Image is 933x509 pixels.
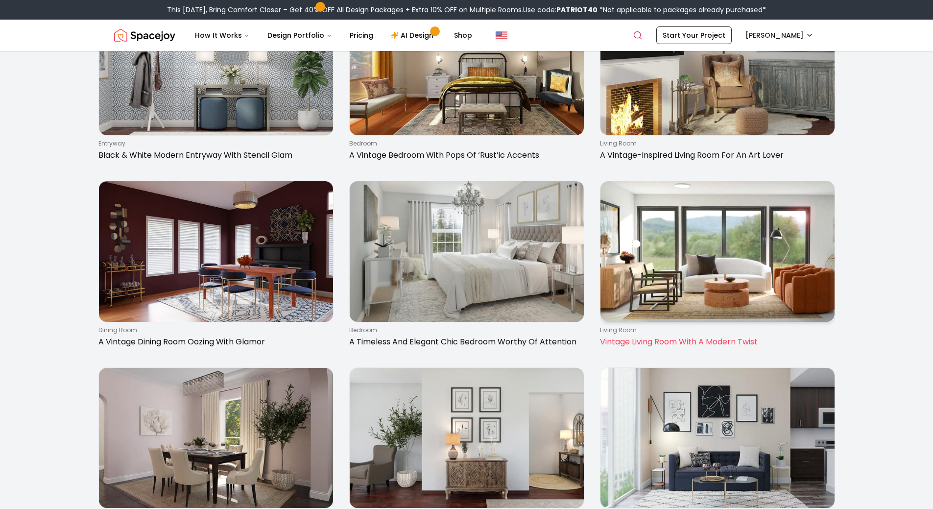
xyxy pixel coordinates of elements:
[349,181,584,352] a: A Timeless And Elegant Chic Bedroom Worthy Of AttentionbedroomA Timeless And Elegant Chic Bedroom...
[187,25,258,45] button: How It Works
[600,140,831,147] p: living room
[600,336,831,348] p: Vintage Living Room With A Modern Twist
[523,5,598,15] span: Use code:
[598,5,766,15] span: *Not applicable to packages already purchased*
[349,336,580,348] p: A Timeless And Elegant Chic Bedroom Worthy Of Attention
[740,26,819,44] button: [PERSON_NAME]
[98,140,330,147] p: entryway
[99,181,333,322] img: A Vintage Dining Room Oozing With Glamor
[114,20,819,51] nav: Global
[114,25,175,45] a: Spacejoy
[98,326,330,334] p: dining room
[260,25,340,45] button: Design Portfolio
[496,29,507,41] img: United States
[167,5,766,15] div: This [DATE], Bring Comfort Closer – Get 40% OFF All Design Packages + Extra 10% OFF on Multiple R...
[600,181,835,352] a: Vintage Living Room With A Modern Twistliving roomVintage Living Room With A Modern Twist
[114,25,175,45] img: Spacejoy Logo
[600,368,835,509] img: Dramatic Monochromatic Mid-Century Living Room
[383,25,444,45] a: AI Design
[99,368,333,509] img: Chic Dining Room Pampered With A Feminine Touch
[98,181,334,352] a: A Vintage Dining Room Oozing With Glamordining roomA Vintage Dining Room Oozing With Glamor
[556,5,598,15] b: PATRIOT40
[342,25,381,45] a: Pricing
[656,26,732,44] a: Start Your Project
[446,25,480,45] a: Shop
[350,368,584,509] img: Vintage Dining Room with Rustic Farmhouse Touches
[600,149,831,161] p: A Vintage-Inspired Living Room For An Art Lover
[187,25,480,45] nav: Main
[349,149,580,161] p: A Vintage Bedroom With Pops Of ‘Rust’ic Accents
[349,140,580,147] p: bedroom
[600,181,835,322] img: Vintage Living Room With A Modern Twist
[98,336,330,348] p: A Vintage Dining Room Oozing With Glamor
[98,149,330,161] p: Black & White Modern Entryway With Stencil Glam
[350,181,584,322] img: A Timeless And Elegant Chic Bedroom Worthy Of Attention
[349,326,580,334] p: bedroom
[600,326,831,334] p: living room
